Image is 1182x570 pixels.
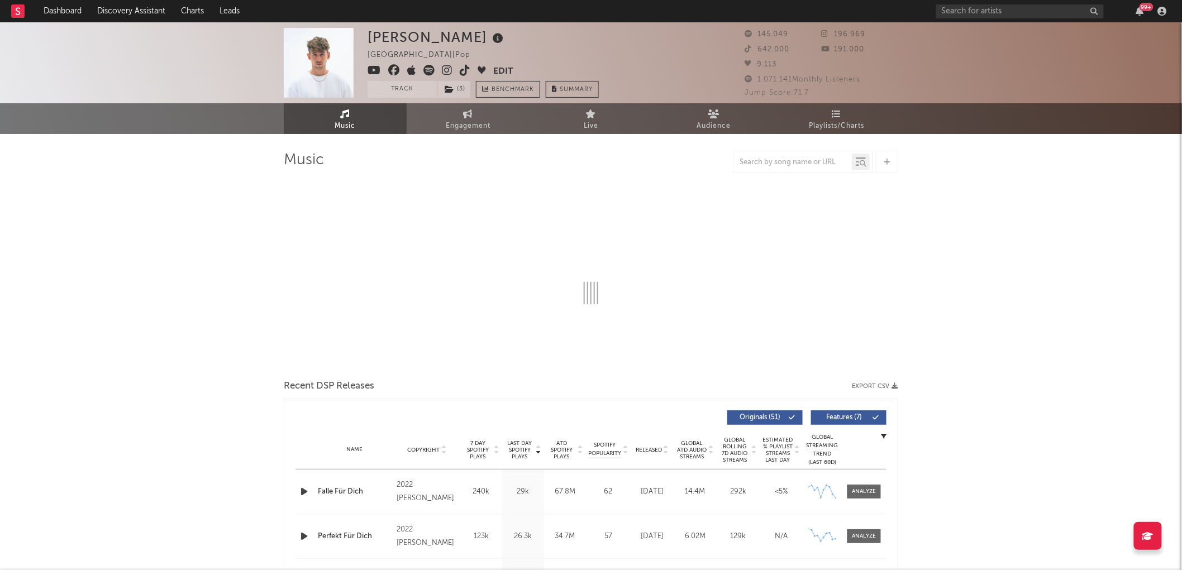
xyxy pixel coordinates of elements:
[368,49,483,62] div: [GEOGRAPHIC_DATA] | Pop
[818,414,870,421] span: Features ( 7 )
[368,81,437,98] button: Track
[437,81,471,98] span: ( 3 )
[636,447,662,453] span: Released
[492,83,534,97] span: Benchmark
[493,65,513,79] button: Edit
[745,76,860,83] span: 1.071.141 Monthly Listeners
[463,531,499,542] div: 123k
[547,440,576,460] span: ATD Spotify Plays
[734,158,852,167] input: Search by song name or URL
[407,103,530,134] a: Engagement
[589,531,628,542] div: 57
[407,447,440,453] span: Copyright
[697,119,731,133] span: Audience
[318,531,391,542] a: Perfekt Für Dich
[822,31,866,38] span: 196.969
[1136,7,1144,16] button: 99+
[589,486,628,497] div: 62
[727,410,803,425] button: Originals(51)
[547,531,583,542] div: 34.7M
[745,31,788,38] span: 145.049
[397,523,457,550] div: 2022 [PERSON_NAME]
[318,446,391,454] div: Name
[546,81,599,98] button: Summary
[633,486,671,497] div: [DATE]
[505,531,541,542] div: 26.3k
[1140,3,1154,11] div: 99 +
[745,61,776,68] span: 9.113
[719,531,757,542] div: 129k
[560,87,593,93] span: Summary
[719,486,757,497] div: 292k
[446,119,490,133] span: Engagement
[745,46,789,53] span: 642.000
[852,383,898,390] button: Export CSV
[505,440,535,460] span: Last Day Spotify Plays
[505,486,541,497] div: 29k
[335,119,356,133] span: Music
[463,486,499,497] div: 240k
[476,81,540,98] a: Benchmark
[584,119,598,133] span: Live
[735,414,786,421] span: Originals ( 51 )
[368,28,506,46] div: [PERSON_NAME]
[811,410,886,425] button: Features(7)
[652,103,775,134] a: Audience
[589,441,622,458] span: Spotify Popularity
[822,46,865,53] span: 191.000
[397,478,457,505] div: 2022 [PERSON_NAME]
[936,4,1104,18] input: Search for artists
[719,437,750,463] span: Global Rolling 7D Audio Streams
[745,89,809,97] span: Jump Score: 71.7
[676,440,707,460] span: Global ATD Audio Streams
[762,486,800,497] div: <5%
[806,433,839,467] div: Global Streaming Trend (Last 60D)
[633,531,671,542] div: [DATE]
[775,103,898,134] a: Playlists/Charts
[547,486,583,497] div: 67.8M
[284,380,374,393] span: Recent DSP Releases
[762,531,800,542] div: N/A
[318,486,391,497] a: Falle Für Dich
[530,103,652,134] a: Live
[676,486,714,497] div: 14.4M
[676,531,714,542] div: 6.02M
[762,437,793,463] span: Estimated % Playlist Streams Last Day
[284,103,407,134] a: Music
[438,81,470,98] button: (3)
[809,119,865,133] span: Playlists/Charts
[463,440,493,460] span: 7 Day Spotify Plays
